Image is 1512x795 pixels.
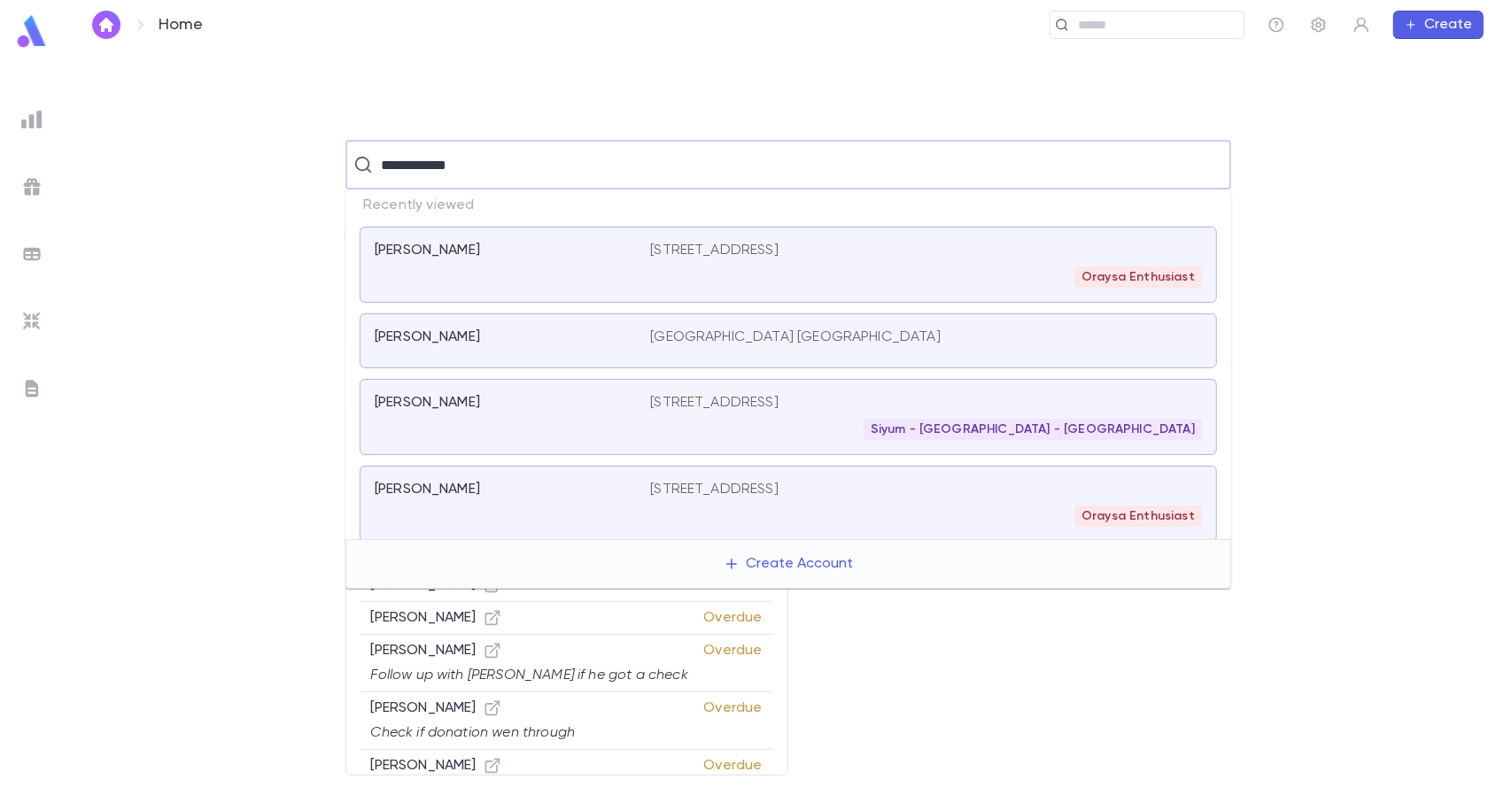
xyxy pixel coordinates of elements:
img: logo [14,14,50,49]
p: [PERSON_NAME] [371,699,576,717]
img: letters_grey.7941b92b52307dd3b8a917253454ce1c.svg [21,378,43,399]
p: [STREET_ADDRESS] [650,242,779,259]
p: Recently viewed [345,189,1231,221]
p: Follow up with [PERSON_NAME] if he got a check [371,667,688,684]
p: Overdue [703,609,762,627]
button: Create Account [709,547,868,581]
p: [PERSON_NAME] [371,642,688,660]
p: Overdue [703,757,762,775]
p: [PERSON_NAME] [375,242,480,259]
p: Overdue [703,642,762,684]
p: [PERSON_NAME] [375,394,480,412]
img: reports_grey.c525e4749d1bce6a11f5fe2a8de1b229.svg [21,109,43,130]
p: Overdue [703,699,762,742]
p: [STREET_ADDRESS] [650,394,779,412]
p: Home [159,15,204,35]
p: [STREET_ADDRESS] [650,481,779,498]
p: [PERSON_NAME] [375,481,480,498]
img: imports_grey.530a8a0e642e233f2baf0ef88e8c9fcb.svg [21,311,43,332]
p: [PERSON_NAME] [371,757,501,775]
button: Create [1393,11,1484,39]
p: [PERSON_NAME] [371,609,501,627]
span: Oraysa Enthusiast [1074,270,1202,284]
p: [PERSON_NAME] [375,328,480,346]
img: campaigns_grey.99e729a5f7ee94e3726e6486bddda8f1.svg [21,176,43,197]
span: Oraysa Enthusiast [1074,509,1202,523]
span: Siyum - [GEOGRAPHIC_DATA] - [GEOGRAPHIC_DATA] [864,422,1202,436]
img: batches_grey.339ca447c9d9533ef1741baa751efc33.svg [21,243,43,265]
p: Check if donation wen through [371,724,576,742]
img: home_white.a664292cf8c1dea59945f0da9f25487c.svg [96,18,117,32]
p: [GEOGRAPHIC_DATA] [GEOGRAPHIC_DATA] [650,328,941,346]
